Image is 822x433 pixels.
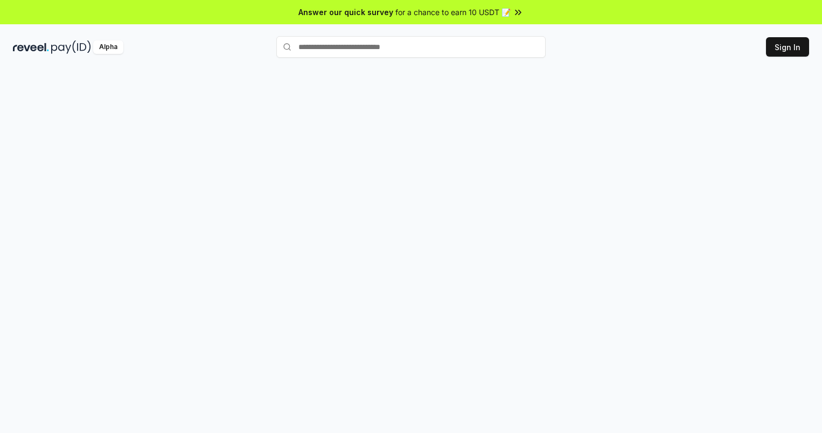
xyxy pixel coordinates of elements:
button: Sign In [766,37,809,57]
img: reveel_dark [13,40,49,54]
span: for a chance to earn 10 USDT 📝 [395,6,511,18]
img: pay_id [51,40,91,54]
div: Alpha [93,40,123,54]
span: Answer our quick survey [298,6,393,18]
